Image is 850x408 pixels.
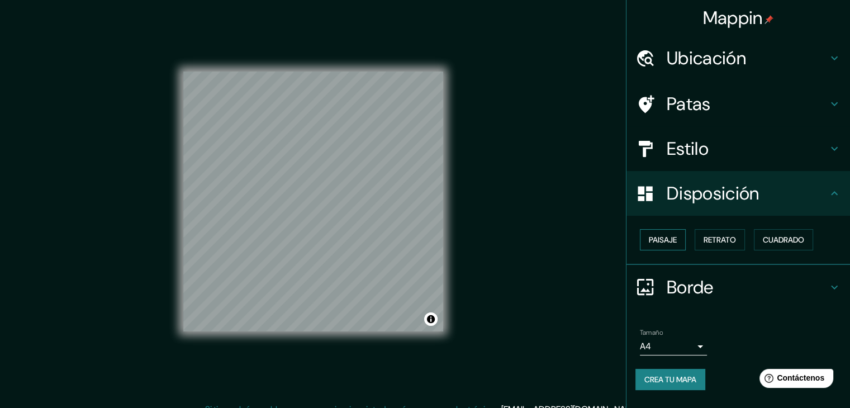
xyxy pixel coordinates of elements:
[667,46,746,70] font: Ubicación
[667,182,759,205] font: Disposición
[667,276,714,299] font: Borde
[763,235,804,245] font: Cuadrado
[754,229,813,250] button: Cuadrado
[695,229,745,250] button: Retrato
[626,36,850,80] div: Ubicación
[183,72,443,331] canvas: Mapa
[424,312,438,326] button: Activar o desactivar atribución
[626,82,850,126] div: Patas
[640,340,651,352] font: A4
[667,92,711,116] font: Patas
[667,137,709,160] font: Estilo
[644,374,696,385] font: Crea tu mapa
[626,171,850,216] div: Disposición
[635,369,705,390] button: Crea tu mapa
[751,364,838,396] iframe: Lanzador de widgets de ayuda
[626,126,850,171] div: Estilo
[649,235,677,245] font: Paisaje
[703,6,763,30] font: Mappin
[640,229,686,250] button: Paisaje
[626,265,850,310] div: Borde
[640,338,707,355] div: A4
[764,15,773,24] img: pin-icon.png
[640,328,663,337] font: Tamaño
[704,235,736,245] font: Retrato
